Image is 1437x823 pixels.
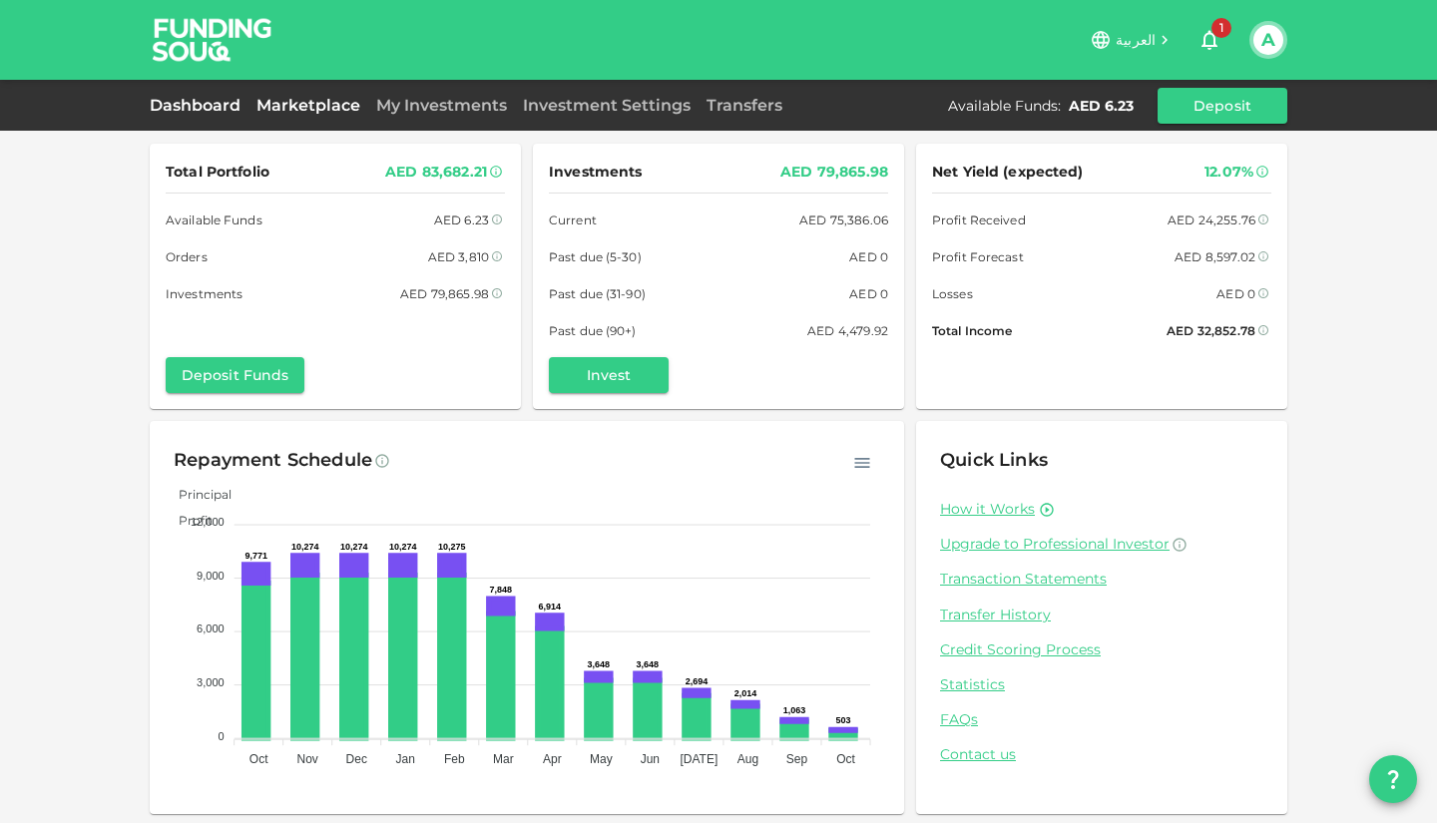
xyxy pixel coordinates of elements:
a: Transaction Statements [940,570,1263,589]
tspan: May [590,752,613,766]
span: Upgrade to Professional Investor [940,535,1170,553]
tspan: [DATE] [681,752,718,766]
tspan: Mar [493,752,514,766]
tspan: Jan [396,752,415,766]
div: AED 0 [849,246,888,267]
div: AED 0 [849,283,888,304]
span: Investments [166,283,242,304]
button: question [1369,755,1417,803]
a: Contact us [940,745,1263,764]
div: AED 79,865.98 [780,160,888,185]
div: AED 75,386.06 [799,209,888,230]
tspan: 12,000 [191,516,225,528]
div: AED 8,597.02 [1175,246,1255,267]
span: Net Yield (expected) [932,160,1084,185]
button: A [1253,25,1283,55]
tspan: 9,000 [197,570,225,582]
span: Profit Received [932,209,1026,230]
button: Deposit [1158,88,1287,124]
span: العربية [1116,31,1156,49]
a: Transfer History [940,606,1263,624]
div: AED 6.23 [434,209,489,230]
div: AED 6.23 [1069,96,1134,116]
span: Available Funds [166,209,262,230]
tspan: Nov [297,752,318,766]
a: Investment Settings [515,96,699,115]
div: AED 83,682.21 [385,160,487,185]
div: AED 32,852.78 [1167,320,1255,341]
a: How it Works [940,500,1035,519]
tspan: 0 [219,730,225,742]
tspan: Oct [249,752,268,766]
button: Invest [549,357,669,393]
div: AED 0 [1216,283,1255,304]
span: Profit [164,513,213,528]
a: Transfers [699,96,790,115]
tspan: Sep [786,752,808,766]
span: Current [549,209,597,230]
tspan: Apr [543,752,562,766]
a: Statistics [940,675,1263,694]
span: Profit Forecast [932,246,1024,267]
div: AED 24,255.76 [1168,209,1255,230]
span: Past due (90+) [549,320,637,341]
span: Principal [164,487,232,502]
span: Orders [166,246,208,267]
a: FAQs [940,710,1263,729]
div: Available Funds : [948,96,1061,116]
button: Deposit Funds [166,357,304,393]
span: Total Portfolio [166,160,269,185]
span: Quick Links [940,449,1048,471]
div: AED 3,810 [428,246,489,267]
span: Past due (31-90) [549,283,646,304]
tspan: Oct [836,752,855,766]
span: Losses [932,283,973,304]
a: Upgrade to Professional Investor [940,535,1263,554]
span: Past due (5-30) [549,246,642,267]
div: AED 4,479.92 [807,320,888,341]
button: 1 [1190,20,1229,60]
tspan: 3,000 [197,676,225,688]
div: Repayment Schedule [174,445,372,477]
tspan: Feb [444,752,465,766]
tspan: Aug [737,752,758,766]
span: Investments [549,160,642,185]
span: 1 [1211,18,1231,38]
tspan: 6,000 [197,622,225,634]
div: 12.07% [1204,160,1253,185]
a: Credit Scoring Process [940,640,1263,659]
tspan: Dec [346,752,367,766]
a: My Investments [368,96,515,115]
a: Dashboard [150,96,248,115]
div: AED 79,865.98 [400,283,489,304]
tspan: Jun [641,752,660,766]
span: Total Income [932,320,1012,341]
a: Marketplace [248,96,368,115]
